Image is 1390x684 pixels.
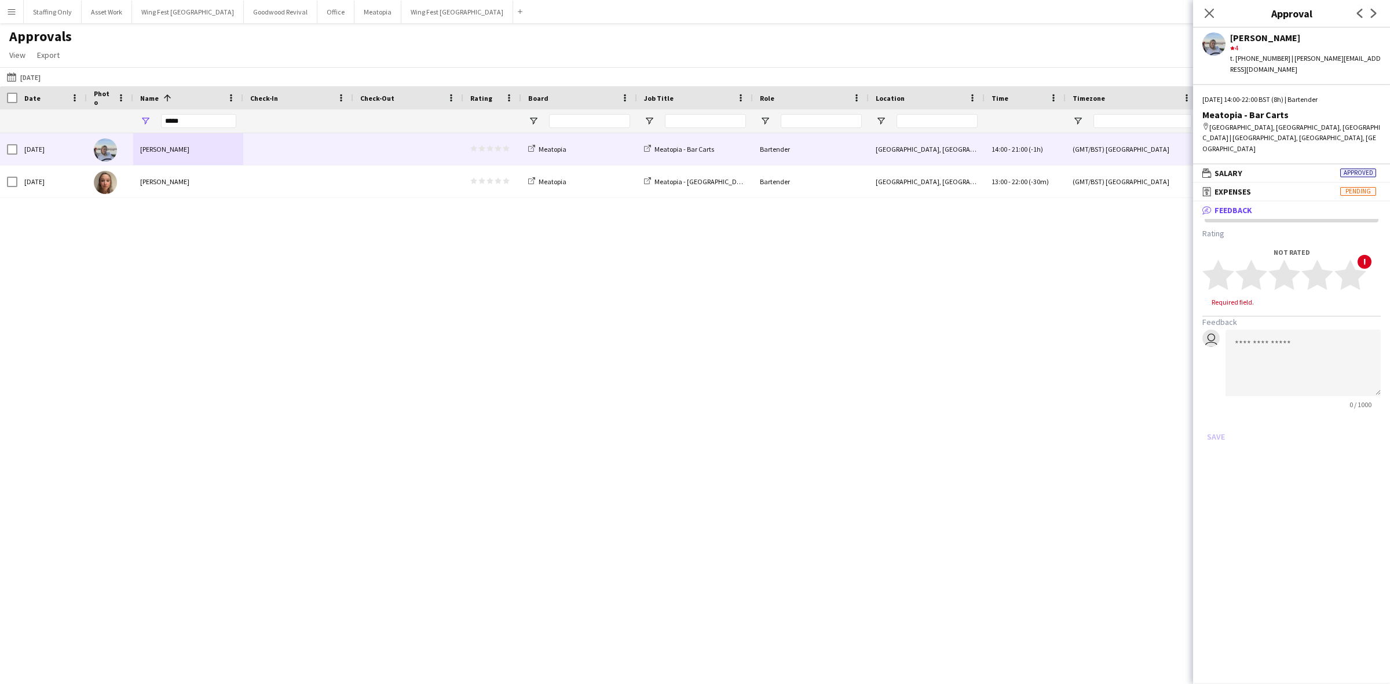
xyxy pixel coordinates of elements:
[1066,166,1199,197] div: (GMT/BST) [GEOGRAPHIC_DATA]
[132,1,244,23] button: Wing Fest [GEOGRAPHIC_DATA]
[1193,202,1390,219] mat-expansion-panel-header: Feedback
[133,133,243,165] div: [PERSON_NAME]
[1215,186,1251,197] span: Expenses
[24,94,41,103] span: Date
[1340,169,1376,177] span: Approved
[1230,32,1381,43] div: [PERSON_NAME]
[470,94,492,103] span: Rating
[1202,94,1381,105] div: [DATE] 14:00-22:00 BST (8h) | Bartender
[1202,122,1381,154] div: [GEOGRAPHIC_DATA], [GEOGRAPHIC_DATA], [GEOGRAPHIC_DATA] | [GEOGRAPHIC_DATA], [GEOGRAPHIC_DATA], [...
[1029,145,1043,153] span: (-1h)
[644,94,674,103] span: Job Title
[876,116,886,126] button: Open Filter Menu
[1073,116,1083,126] button: Open Filter Menu
[665,114,746,128] input: Job Title Filter Input
[1202,228,1381,239] h3: Rating
[354,1,401,23] button: Meatopia
[5,47,30,63] a: View
[161,114,236,128] input: Name Filter Input
[549,114,630,128] input: Board Filter Input
[644,145,714,153] a: Meatopia - Bar Carts
[94,89,112,107] span: Photo
[539,145,566,153] span: Meatopia
[82,1,132,23] button: Asset Work
[37,50,60,60] span: Export
[17,166,87,197] div: [DATE]
[1193,164,1390,182] mat-expansion-panel-header: SalaryApproved
[753,133,869,165] div: Bartender
[244,1,317,23] button: Goodwood Revival
[528,116,539,126] button: Open Filter Menu
[992,94,1008,103] span: Time
[1066,133,1199,165] div: (GMT/BST) [GEOGRAPHIC_DATA]
[9,50,25,60] span: View
[654,177,751,186] span: Meatopia - [GEOGRAPHIC_DATA]
[1193,6,1390,21] h3: Approval
[760,116,770,126] button: Open Filter Menu
[1230,53,1381,74] div: t. [PHONE_NUMBER] | [PERSON_NAME][EMAIL_ADDRESS][DOMAIN_NAME]
[133,166,243,197] div: [PERSON_NAME]
[94,171,117,194] img: Olivia Horne
[140,116,151,126] button: Open Filter Menu
[1215,168,1242,178] span: Salary
[1202,109,1381,120] div: Meatopia - Bar Carts
[1093,114,1192,128] input: Timezone Filter Input
[528,177,566,186] a: Meatopia
[644,116,654,126] button: Open Filter Menu
[528,145,566,153] a: Meatopia
[1230,43,1381,53] div: 4
[360,94,394,103] span: Check-Out
[5,70,43,84] button: [DATE]
[250,94,278,103] span: Check-In
[1029,177,1049,186] span: (-30m)
[1215,205,1252,215] span: Feedback
[992,177,1007,186] span: 13:00
[17,133,87,165] div: [DATE]
[1008,177,1011,186] span: -
[539,177,566,186] span: Meatopia
[1202,248,1381,257] div: Not rated
[1202,298,1263,306] span: Required field.
[94,138,117,162] img: Olivia Ainsleigh jones
[897,114,978,128] input: Location Filter Input
[1012,145,1027,153] span: 21:00
[401,1,513,23] button: Wing Fest [GEOGRAPHIC_DATA]
[753,166,869,197] div: Bartender
[1340,400,1381,409] span: 0 / 1000
[1340,187,1376,196] span: Pending
[992,145,1007,153] span: 14:00
[1008,145,1011,153] span: -
[869,166,985,197] div: [GEOGRAPHIC_DATA], [GEOGRAPHIC_DATA], [GEOGRAPHIC_DATA]
[528,94,548,103] span: Board
[1193,183,1390,200] mat-expansion-panel-header: ExpensesPending
[32,47,64,63] a: Export
[1202,317,1381,327] h3: Feedback
[644,177,751,186] a: Meatopia - [GEOGRAPHIC_DATA]
[1073,94,1105,103] span: Timezone
[654,145,714,153] span: Meatopia - Bar Carts
[760,94,774,103] span: Role
[24,1,82,23] button: Staffing Only
[781,114,862,128] input: Role Filter Input
[876,94,905,103] span: Location
[869,133,985,165] div: [GEOGRAPHIC_DATA], [GEOGRAPHIC_DATA], [GEOGRAPHIC_DATA]
[317,1,354,23] button: Office
[1193,219,1390,455] div: Feedback
[1012,177,1027,186] span: 22:00
[140,94,159,103] span: Name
